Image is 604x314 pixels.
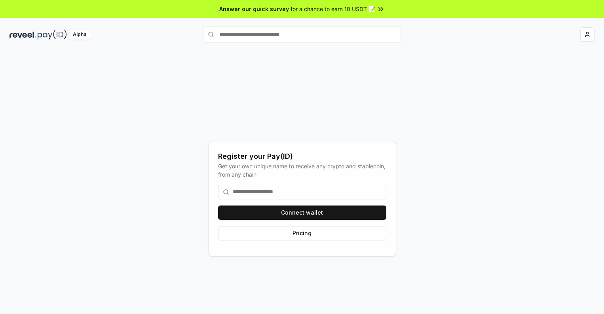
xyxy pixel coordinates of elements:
div: Alpha [68,30,91,40]
div: Get your own unique name to receive any crypto and stablecoin, from any chain [218,162,386,179]
span: for a chance to earn 10 USDT 📝 [291,5,375,13]
span: Answer our quick survey [219,5,289,13]
button: Pricing [218,226,386,240]
button: Connect wallet [218,206,386,220]
img: pay_id [38,30,67,40]
div: Register your Pay(ID) [218,151,386,162]
img: reveel_dark [9,30,36,40]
